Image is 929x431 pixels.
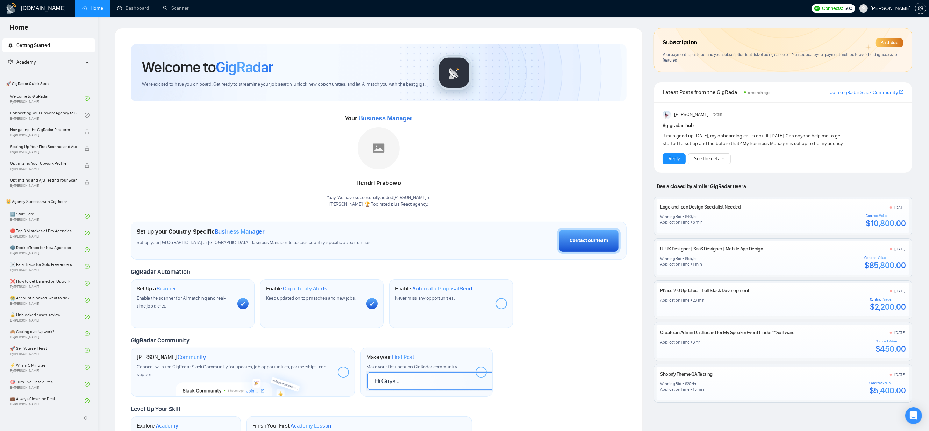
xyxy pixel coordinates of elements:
[10,133,77,137] span: By [PERSON_NAME]
[687,214,692,219] div: 40
[660,288,749,294] a: Phase 2.0 Updates – Full Stack Development
[894,205,906,210] div: [DATE]
[83,415,90,422] span: double-left
[814,6,820,11] img: upwork-logo.png
[345,114,413,122] span: Your
[10,259,85,274] a: ☠️ Fatal Traps for Solo FreelancersBy[PERSON_NAME]
[899,89,903,95] span: export
[178,354,206,361] span: Community
[10,360,85,375] a: ⚡ Win in 5 MinutesBy[PERSON_NAME]
[688,153,731,164] button: See the details
[85,348,90,353] span: check-circle
[10,393,85,409] a: 💼 Always Close the DealBy[PERSON_NAME]
[864,260,906,270] div: $85,800.00
[870,297,906,302] div: Contract Value
[869,381,906,385] div: Contract Value
[85,264,90,269] span: check-circle
[137,285,176,292] h1: Set Up a
[2,38,95,52] li: Getting Started
[82,5,103,11] a: homeHome
[10,376,85,392] a: 🎯 Turn “No” into a “Yes”By[PERSON_NAME]
[693,261,702,267] div: 1 min
[85,247,90,252] span: check-circle
[85,180,90,185] span: lock
[157,285,176,292] span: Scanner
[866,218,906,228] div: $10,800.00
[163,5,189,11] a: searchScanner
[215,228,265,235] span: Business Manager
[660,219,689,225] div: Application Time
[131,405,180,413] span: Level Up Your Skill
[876,38,903,47] div: Past due
[693,339,700,345] div: 3 hr
[10,160,77,167] span: Optimizing Your Upwork Profile
[10,242,85,257] a: 🌚 Rookie Traps for New AgenciesBy[PERSON_NAME]
[85,113,90,118] span: check-circle
[8,43,13,48] span: rocket
[692,256,697,261] div: /hr
[10,225,85,241] a: ⛔ Top 3 Mistakes of Pro AgenciesBy[PERSON_NAME]
[915,6,926,11] a: setting
[894,330,906,335] div: [DATE]
[16,42,50,48] span: Getting Started
[894,372,906,377] div: [DATE]
[4,22,34,37] span: Home
[870,302,906,312] div: $2,200.00
[660,387,689,392] div: Application Time
[663,111,671,119] img: Anisuzzaman Khan
[663,37,697,49] span: Subscription
[176,364,310,396] img: slackcommunity-bg.png
[10,292,85,308] a: 😭 Account blocked: what to do?By[PERSON_NAME]
[660,297,689,303] div: Application Time
[392,354,414,361] span: First Post
[142,58,273,77] h1: Welcome to
[915,3,926,14] button: setting
[366,364,457,370] span: Make your first post on GigRadar community.
[85,331,90,336] span: check-circle
[905,407,922,424] div: Open Intercom Messenger
[10,209,85,224] a: 1️⃣ Start HereBy[PERSON_NAME]
[412,285,472,292] span: Automatic Proposal Send
[85,129,90,134] span: lock
[10,276,85,291] a: ❌ How to get banned on UpworkBy[PERSON_NAME]
[131,268,190,276] span: GigRadar Automation
[674,111,708,119] span: [PERSON_NAME]
[876,339,906,344] div: Contract Value
[663,88,742,97] span: Latest Posts from the GigRadar Community
[685,214,687,219] div: $
[8,59,13,64] span: fund-projection-screen
[85,214,90,219] span: check-circle
[876,344,906,354] div: $450.00
[85,298,90,303] span: check-circle
[660,204,741,210] a: Logo and Icon Design Specialist Needed
[85,315,90,319] span: check-circle
[660,339,689,345] div: Application Time
[10,150,77,154] span: By [PERSON_NAME]
[437,55,472,90] img: gigradar-logo.png
[10,107,85,123] a: Connecting Your Upwork Agency to GigRadarBy[PERSON_NAME]
[687,256,692,261] div: 55
[117,5,149,11] a: dashboardDashboard
[822,5,843,12] span: Connects:
[156,422,178,429] span: Academy
[137,354,206,361] h1: [PERSON_NAME]
[327,177,431,189] div: Hendri Prabowo
[692,214,697,219] div: /hr
[10,343,85,358] a: 🚀 Sell Yourself FirstBy[PERSON_NAME]
[844,5,852,12] span: 500
[869,385,906,396] div: $5,400.00
[660,381,681,387] div: Winning Bid
[291,422,331,429] span: Academy Lesson
[894,288,906,294] div: [DATE]
[142,81,426,88] span: We're excited to have you on board. Get ready to streamline your job search, unlock new opportuni...
[687,381,692,387] div: 20
[660,261,689,267] div: Application Time
[137,422,178,429] h1: Explore
[252,422,331,429] h1: Finish Your First
[6,3,17,14] img: logo
[663,132,855,148] div: Just signed up [DATE], my onboarding call is not till [DATE]. Can anyone help me to get started t...
[216,58,273,77] span: GigRadar
[327,201,431,208] p: [PERSON_NAME] 🏆 Top rated plus React agency .
[366,354,414,361] h1: Make your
